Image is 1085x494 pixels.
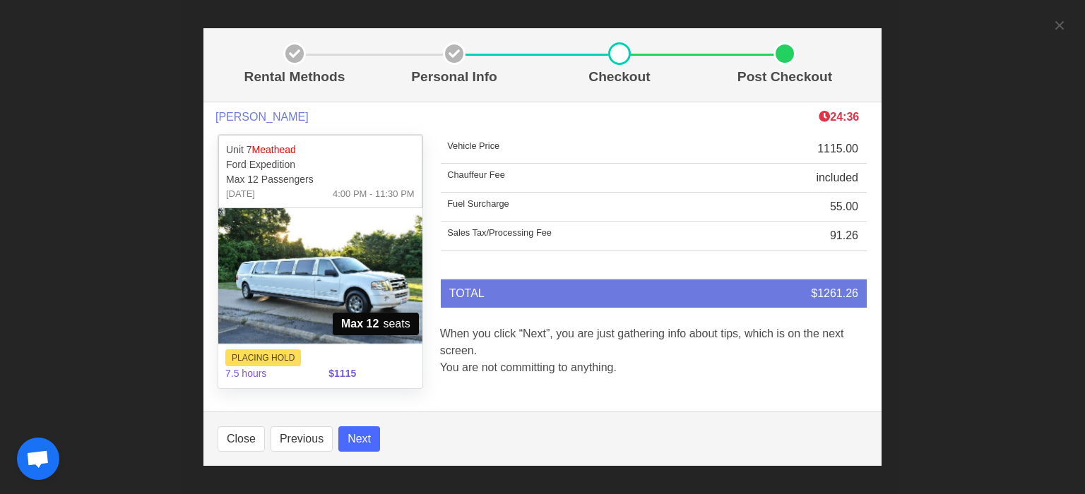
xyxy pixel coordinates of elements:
[717,135,867,164] td: 1115.00
[440,325,867,359] p: When you click “Next”, you are just gathering info about tips, which is on the next screen.
[441,135,717,164] td: Vehicle Price
[226,157,415,172] p: Ford Expedition
[440,359,867,376] p: You are not committing to anything.
[223,67,366,88] p: Rental Methods
[542,67,696,88] p: Checkout
[708,67,862,88] p: Post Checkout
[717,279,867,308] td: $1261.26
[215,110,309,123] span: [PERSON_NAME]
[377,67,531,88] p: Personal Info
[341,315,379,332] strong: Max 12
[226,143,415,157] p: Unit 7
[226,172,415,187] p: Max 12 Passengers
[717,193,867,222] td: 55.00
[333,313,419,335] span: seats
[17,438,59,480] div: Open chat
[226,187,255,201] span: [DATE]
[252,144,296,155] span: Meathead
[717,164,867,193] td: included
[441,193,717,222] td: Fuel Surcharge
[819,111,859,123] b: 24:36
[271,426,333,452] button: Previous
[441,222,717,251] td: Sales Tax/Processing Fee
[441,279,717,308] td: TOTAL
[717,222,867,251] td: 91.26
[441,164,717,193] td: Chauffeur Fee
[333,187,415,201] span: 4:00 PM - 11:30 PM
[819,111,859,123] span: The clock is ticking ⁠— this timer shows how long we'll hold this limo during checkout. If time r...
[218,208,422,344] img: 07%2001.jpg
[217,358,320,390] span: 7.5 hours
[218,426,265,452] button: Close
[338,426,380,452] button: Next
